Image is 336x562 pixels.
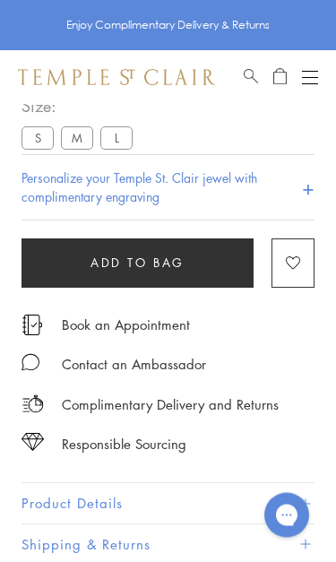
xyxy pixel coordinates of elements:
a: Open Shopping Bag [273,66,287,88]
button: Add to bag [22,239,254,289]
a: Book an Appointment [62,316,190,335]
img: Temple St. Clair [18,69,215,85]
span: Add to bag [90,254,185,273]
h4: + [302,171,314,204]
a: Search [244,66,258,88]
img: icon_delivery.svg [22,393,44,416]
h4: Personalize your Temple St. Clair jewel with complimentary engraving [22,169,302,207]
button: Product Details [22,484,314,524]
span: Size: [22,94,140,121]
img: MessageIcon-01_2.svg [22,354,39,372]
button: Open navigation [302,66,318,88]
p: Enjoy Complimentary Delivery & Returns [66,16,270,34]
img: icon_sourcing.svg [22,434,44,452]
label: M [61,127,93,150]
label: L [100,127,133,150]
iframe: Gorgias live chat messenger [255,487,318,544]
div: Responsible Sourcing [62,434,186,456]
p: Complimentary Delivery and Returns [62,394,279,417]
label: S [22,127,54,150]
div: Contact an Ambassador [62,354,206,376]
img: icon_appointment.svg [22,316,43,336]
